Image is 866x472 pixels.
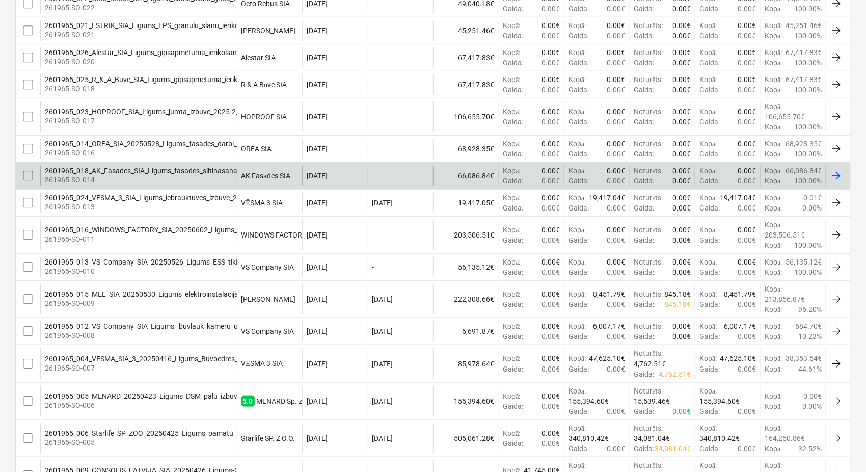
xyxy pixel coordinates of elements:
p: Gaida : [634,31,655,41]
p: 100.00% [794,176,822,186]
p: Gaida : [699,176,720,186]
p: Gaida : [634,176,655,186]
p: Kopā : [765,47,782,58]
p: Noturēts : [634,225,663,235]
p: 261965-SO-014 [45,175,339,185]
p: Noturēts : [634,47,663,58]
div: 155,394.60€ [433,386,499,416]
p: Kopā : [699,74,717,85]
p: 0.00€ [738,299,756,309]
p: 0.00€ [738,203,756,213]
p: 261965-SO-009 [45,298,299,308]
p: Kopā : [503,166,521,176]
div: 67,417.83€ [433,74,499,95]
p: 0.00€ [607,74,626,85]
p: Gaida : [634,299,655,309]
div: - [372,113,374,121]
p: Kopā : [699,47,717,58]
p: Kopā : [765,74,782,85]
div: - [372,54,374,62]
p: 0.00€ [738,149,756,159]
p: 0.00€ [607,299,626,309]
iframe: Chat Widget [815,423,866,472]
p: 213,856.87€ [765,294,805,304]
div: [DATE] [307,113,328,121]
div: - [372,263,374,271]
p: 0.00€ [542,203,560,213]
p: 0.00€ [607,58,626,68]
p: 0.00€ [738,47,756,58]
div: 2601965_025_R_&_A_Buve_SIA_Ligums_gipsapmetuma_ierikosana_eka_nr_2_2025-2_N17A.pdf [45,75,347,84]
div: 2601965_014_OREA_SIA_20250528_Ligums_fasades_darbi_N17A_eka_Nr2.pdf [45,140,296,148]
p: 0.00€ [738,166,756,176]
div: [DATE] [307,231,328,239]
div: R & A Būve SIA [241,81,287,89]
p: 0.00€ [542,225,560,235]
div: 2601965_015_MEL_SIA_20250530_Ligums_elektroinstalacijas_izbuve_N17A.pdf [45,290,299,298]
p: Gaida : [699,235,720,245]
div: - [372,145,374,153]
p: 0.00€ [672,117,691,127]
div: MEL SIA [241,295,296,303]
div: 2601965_013_VS_Company_SIA_20250526_Ligums_ESS_tikli_N17A.pdf [45,258,273,266]
p: Gaida : [503,31,524,41]
div: 2601965_024_VESMA_3_SIA_Ligums_iebrauktuves_izbuve_2025-2_N17A.pdf [45,194,289,202]
div: [DATE] [307,81,328,89]
p: Gaida : [699,117,720,127]
div: 68,928.35€ [433,139,499,159]
p: 0.00€ [607,176,626,186]
p: Gaida : [569,235,589,245]
p: Gaida : [569,4,589,14]
p: 261965-SO-020 [45,57,331,67]
p: 845.18€ [664,299,691,309]
p: Kopā : [765,149,782,159]
p: Kopā : [503,74,521,85]
p: 0.00€ [542,31,560,41]
p: 0.00€ [607,235,626,245]
p: Kopā : [765,304,782,314]
div: 85,978.64€ [433,348,499,379]
p: 0.00€ [542,58,560,68]
div: [DATE] [307,172,328,180]
div: AK Fasādes SIA [241,172,290,180]
div: 2601965_012_VS_Company_SIA_Ligums _buvlauk_kameru_uzstadisana_N17A (1).pdf [45,322,317,330]
p: 6,007.17€ [593,321,626,331]
p: Kopā : [765,4,782,14]
p: 0.00€ [542,139,560,149]
div: - [372,81,374,89]
div: [DATE] [372,199,393,207]
p: Gaida : [634,149,655,159]
p: 0.00€ [672,176,691,186]
div: [DATE] [307,145,328,153]
p: 0.00€ [672,74,691,85]
div: - [372,27,374,35]
p: 261965-SO-011 [45,234,416,244]
p: 67,417.83€ [786,47,822,58]
p: 0.00€ [542,267,560,277]
p: Gaida : [569,331,589,342]
p: 261965-SO-016 [45,148,296,158]
div: HOPROOF SIA [241,113,287,121]
p: 0.00€ [607,85,626,95]
p: 0.00€ [672,225,691,235]
p: 0.00€ [542,107,560,117]
p: 0.00€ [607,225,626,235]
p: 19,417.04€ [589,193,626,203]
p: Gaida : [569,149,589,159]
p: 203,506.51€ [765,230,805,240]
p: Kopā : [765,101,782,112]
p: 0.00€ [738,225,756,235]
p: 0.00€ [738,267,756,277]
p: 100.00% [794,31,822,41]
p: Gaida : [634,267,655,277]
p: 0.00€ [607,4,626,14]
div: 2601965_023_HOPROOF_SIA_Ligums_jumta_izbuve_2025-2_N17A.pdf [45,108,269,116]
p: Kopā : [503,107,521,117]
p: 0.00€ [542,20,560,31]
p: 261965-SO-021 [45,30,339,40]
p: Gaida : [569,31,589,41]
p: Gaida : [503,4,524,14]
p: Kopā : [569,289,586,299]
p: Gaida : [503,176,524,186]
p: 0.00€ [738,257,756,267]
